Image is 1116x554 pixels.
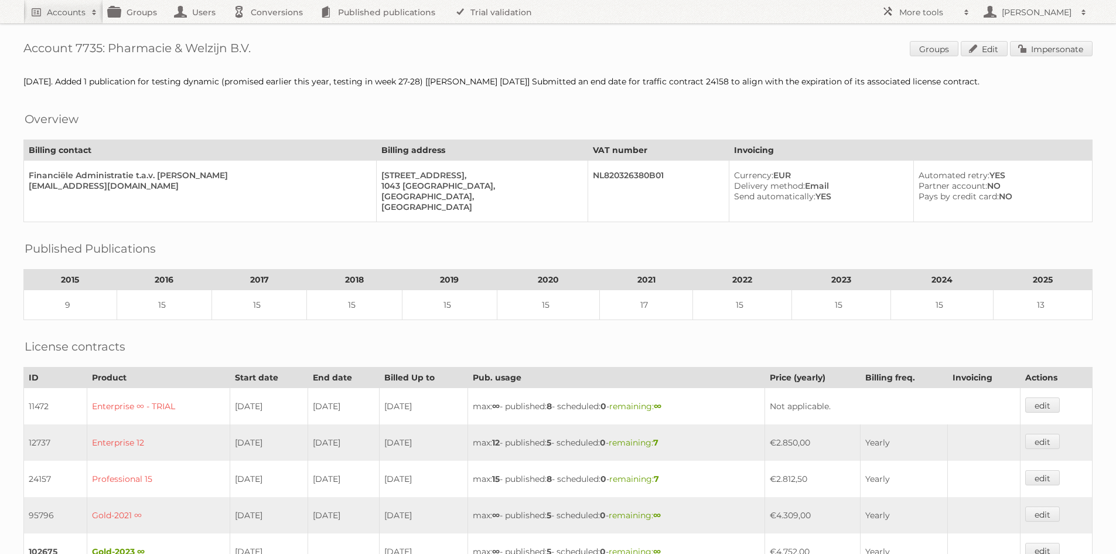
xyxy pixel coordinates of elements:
[24,140,377,161] th: Billing contact
[919,181,987,191] span: Partner account:
[402,290,497,320] td: 15
[734,191,904,202] div: YES
[734,191,815,202] span: Send automatically:
[467,497,765,533] td: max: - published: - scheduled: -
[600,290,693,320] td: 17
[653,437,658,448] strong: 7
[600,437,606,448] strong: 0
[765,497,861,533] td: €4.309,00
[765,388,1021,425] td: Not applicable.
[948,368,1021,388] th: Invoicing
[588,140,729,161] th: VAT number
[87,368,230,388] th: Product
[765,368,861,388] th: Price (yearly)
[467,424,765,461] td: max: - published: - scheduled: -
[994,270,1093,290] th: 2025
[492,474,500,484] strong: 15
[381,202,578,212] div: [GEOGRAPHIC_DATA]
[307,290,402,320] td: 15
[600,270,693,290] th: 2021
[24,270,117,290] th: 2015
[25,110,79,128] h2: Overview
[609,401,661,412] span: remaining:
[734,181,904,191] div: Email
[919,170,1083,181] div: YES
[308,388,380,425] td: [DATE]
[654,474,659,484] strong: 7
[729,140,1092,161] th: Invoicing
[25,240,156,257] h2: Published Publications
[308,424,380,461] td: [DATE]
[29,170,367,181] div: Financiële Administratie t.a.v. [PERSON_NAME]
[497,290,599,320] td: 15
[791,290,890,320] td: 15
[588,161,729,222] td: NL820326380B01
[919,191,1083,202] div: NO
[381,181,578,191] div: 1043 [GEOGRAPHIC_DATA],
[1025,397,1060,413] a: edit
[1025,434,1060,449] a: edit
[492,510,500,521] strong: ∞
[734,181,805,191] span: Delivery method:
[654,401,661,412] strong: ∞
[230,497,308,533] td: [DATE]
[381,170,578,181] div: [STREET_ADDRESS],
[380,497,467,533] td: [DATE]
[492,401,500,412] strong: ∞
[919,191,999,202] span: Pays by credit card:
[547,401,552,412] strong: 8
[24,290,117,320] td: 9
[961,41,1008,56] a: Edit
[24,368,87,388] th: ID
[1025,507,1060,522] a: edit
[765,424,861,461] td: €2.850,00
[492,437,500,448] strong: 12
[910,41,958,56] a: Groups
[861,461,948,497] td: Yearly
[24,388,87,425] td: 11472
[47,6,86,18] h2: Accounts
[600,510,606,521] strong: 0
[547,437,551,448] strong: 5
[380,388,467,425] td: [DATE]
[307,270,402,290] th: 2018
[1010,41,1093,56] a: Impersonate
[308,368,380,388] th: End date
[24,424,87,461] td: 12737
[890,270,993,290] th: 2024
[791,270,890,290] th: 2023
[497,270,599,290] th: 2020
[609,474,659,484] span: remaining:
[25,338,125,355] h2: License contracts
[117,290,211,320] td: 15
[693,270,792,290] th: 2022
[467,368,765,388] th: Pub. usage
[24,497,87,533] td: 95796
[376,140,588,161] th: Billing address
[994,290,1093,320] td: 13
[609,510,661,521] span: remaining:
[24,461,87,497] td: 24157
[230,461,308,497] td: [DATE]
[308,497,380,533] td: [DATE]
[600,474,606,484] strong: 0
[23,76,1093,87] div: [DATE]. Added 1 publication for testing dynamic (promised earlier this year, testing in week 27-2...
[861,424,948,461] td: Yearly
[600,401,606,412] strong: 0
[734,170,904,181] div: EUR
[693,290,792,320] td: 15
[380,461,467,497] td: [DATE]
[230,368,308,388] th: Start date
[212,290,307,320] td: 15
[899,6,958,18] h2: More tools
[23,41,1093,59] h1: Account 7735: Pharmacie & Welzijn B.V.
[467,388,765,425] td: max: - published: - scheduled: -
[230,424,308,461] td: [DATE]
[547,510,551,521] strong: 5
[861,368,948,388] th: Billing freq.
[87,461,230,497] td: Professional 15
[230,388,308,425] td: [DATE]
[919,181,1083,191] div: NO
[861,497,948,533] td: Yearly
[1025,470,1060,485] a: edit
